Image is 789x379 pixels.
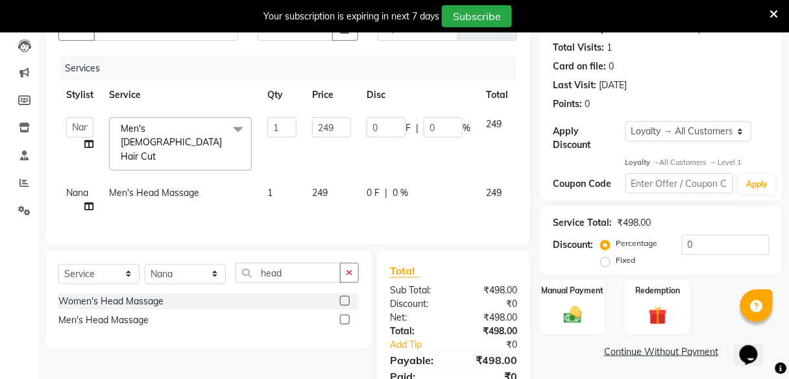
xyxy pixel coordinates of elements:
div: Total: [380,324,454,338]
div: ₹498.00 [617,216,651,230]
div: ₹498.00 [454,311,527,324]
span: 0 F [367,186,380,200]
span: Men's Head Massage [109,187,199,199]
div: 1 [607,41,612,55]
th: Qty [260,80,304,110]
img: _cash.svg [558,304,588,325]
div: ₹498.00 [454,324,527,338]
div: [DATE] [599,79,627,92]
input: Enter Offer / Coupon Code [625,173,734,193]
span: | [385,186,387,200]
span: F [406,121,411,135]
div: 0 [585,97,590,111]
div: Women's Head Massage [58,295,164,308]
div: Points: [553,97,582,111]
div: Your subscription is expiring in next 7 days [263,10,439,23]
div: 0 [609,60,614,73]
span: 249 [486,187,502,199]
div: Discount: [380,297,454,311]
a: Add Tip [380,338,466,352]
span: Total [390,264,420,278]
th: Action [516,80,559,110]
div: Apply Discount [553,125,625,152]
span: 249 [486,118,502,130]
th: Total [478,80,516,110]
div: All Customers → Level 1 [625,157,770,168]
label: Manual Payment [542,285,604,297]
button: Apply [738,175,775,194]
div: Discount: [553,238,593,252]
div: ₹0 [466,338,527,352]
div: Coupon Code [553,177,625,191]
span: 0 % [393,186,408,200]
th: Service [101,80,260,110]
span: 1 [267,187,273,199]
div: ₹498.00 [454,284,527,297]
div: ₹498.00 [454,352,527,368]
th: Price [304,80,359,110]
img: _gift.svg [643,304,673,327]
div: Services [60,56,527,80]
th: Disc [359,80,478,110]
iframe: chat widget [734,327,776,366]
span: Nana [66,187,88,199]
span: | [416,121,419,135]
strong: Loyalty → [625,158,660,167]
a: x [156,151,162,162]
div: Service Total: [553,216,612,230]
div: Total Visits: [553,41,604,55]
input: Search or Scan [236,263,341,283]
div: Sub Total: [380,284,454,297]
th: Stylist [58,80,101,110]
div: Card on file: [553,60,606,73]
div: Payable: [380,352,454,368]
span: 249 [312,187,328,199]
div: Men's Head Massage [58,313,149,327]
span: % [463,121,470,135]
label: Redemption [635,285,680,297]
span: Men's [DEMOGRAPHIC_DATA] Hair Cut [121,123,222,162]
label: Fixed [616,254,635,266]
label: Percentage [616,238,657,249]
div: Last Visit: [553,79,596,92]
div: Net: [380,311,454,324]
div: ₹0 [454,297,527,311]
a: Continue Without Payment [542,345,780,359]
button: Subscribe [442,5,512,27]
